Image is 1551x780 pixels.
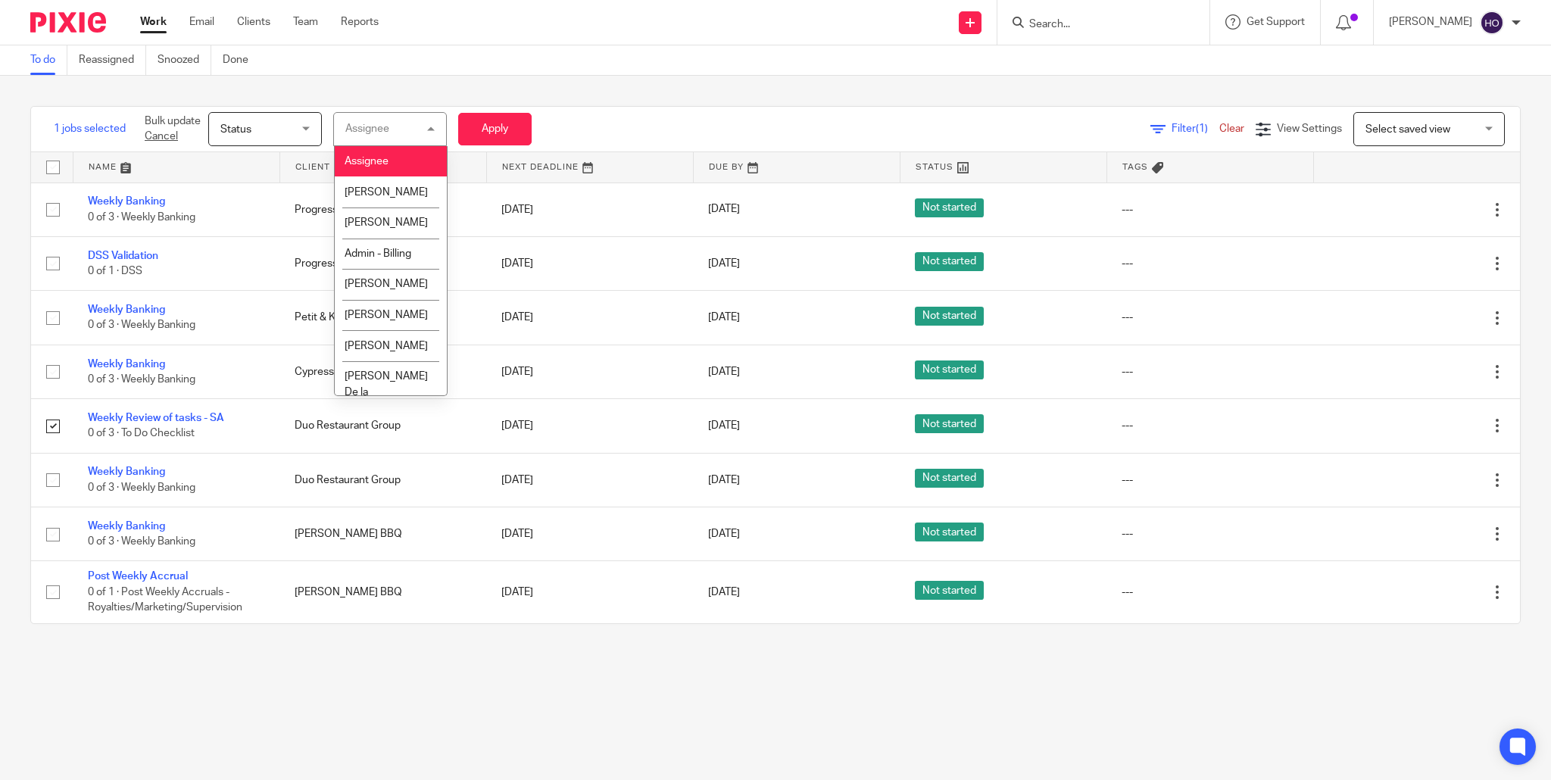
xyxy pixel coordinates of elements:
span: (1) [1196,123,1208,134]
td: [DATE] [486,399,693,453]
span: 0 of 3 · Weekly Banking [88,536,195,547]
a: Weekly Banking [88,359,165,370]
span: 0 of 1 · DSS [88,266,142,276]
span: [PERSON_NAME] De la [PERSON_NAME] [345,371,428,413]
div: --- [1122,418,1298,433]
a: Clients [237,14,270,30]
div: --- [1122,526,1298,541]
span: Admin - Billing [345,248,411,259]
span: Not started [915,360,984,379]
a: Snoozed [158,45,211,75]
div: Assignee [345,123,389,134]
p: [PERSON_NAME] [1389,14,1472,30]
a: Reassigned [79,45,146,75]
span: 0 of 1 · Post Weekly Accruals - Royalties/Marketing/Supervision [88,587,242,613]
span: View Settings [1277,123,1342,134]
span: [PERSON_NAME] [345,341,428,351]
a: Post Weekly Accrual [88,571,188,582]
td: Cypress Social [279,345,486,398]
a: Cancel [145,131,178,142]
td: [PERSON_NAME] BBQ [279,507,486,561]
a: Weekly Banking [88,196,165,207]
span: Not started [915,581,984,600]
span: Not started [915,307,984,326]
span: [DATE] [708,420,740,431]
span: 0 of 3 · Weekly Banking [88,320,195,331]
div: --- [1122,364,1298,379]
button: Apply [458,113,532,145]
img: Pixie [30,12,106,33]
a: To do [30,45,67,75]
td: [DATE] [486,561,693,623]
a: DSS Validation [88,251,158,261]
a: Clear [1219,123,1244,134]
input: Search [1028,18,1164,32]
a: Team [293,14,318,30]
span: Status [220,124,251,135]
span: [DATE] [708,529,740,539]
td: [DATE] [486,183,693,236]
td: [DATE] [486,507,693,561]
div: --- [1122,256,1298,271]
span: 0 of 3 · Weekly Banking [88,482,195,493]
span: 0 of 3 · Weekly Banking [88,374,195,385]
span: Not started [915,414,984,433]
td: Duo Restaurant Group [279,453,486,507]
span: [DATE] [708,587,740,597]
span: [PERSON_NAME] [345,310,428,320]
span: [PERSON_NAME] [345,279,428,289]
td: Progressive Pizza Partners [279,236,486,290]
div: --- [1122,473,1298,488]
div: --- [1122,202,1298,217]
span: Not started [915,469,984,488]
a: Weekly Banking [88,521,165,532]
span: Assignee [345,156,389,167]
td: Duo Restaurant Group [279,399,486,453]
a: Email [189,14,214,30]
span: [DATE] [708,258,740,269]
a: Done [223,45,260,75]
span: Not started [915,252,984,271]
a: Work [140,14,167,30]
a: Weekly Review of tasks - SA [88,413,224,423]
p: Bulk update [145,114,201,145]
span: Select saved view [1365,124,1450,135]
td: [DATE] [486,236,693,290]
td: Progressive Pizza Partners [279,183,486,236]
span: 0 of 3 · To Do Checklist [88,429,195,439]
td: [PERSON_NAME] BBQ [279,561,486,623]
a: Reports [341,14,379,30]
td: [DATE] [486,453,693,507]
span: Not started [915,523,984,541]
span: 0 of 3 · Weekly Banking [88,212,195,223]
td: Petit & Keet/Cypress [279,291,486,345]
span: Get Support [1247,17,1305,27]
span: [DATE] [708,367,740,377]
span: [DATE] [708,204,740,215]
div: --- [1122,310,1298,325]
span: 1 jobs selected [54,121,126,136]
td: [DATE] [486,345,693,398]
span: [DATE] [708,475,740,485]
span: [PERSON_NAME] [345,187,428,198]
span: [PERSON_NAME] [345,217,428,228]
div: --- [1122,585,1298,600]
td: [DATE] [486,291,693,345]
a: Weekly Banking [88,304,165,315]
a: Weekly Banking [88,466,165,477]
span: Not started [915,198,984,217]
img: svg%3E [1480,11,1504,35]
span: [DATE] [708,312,740,323]
span: Tags [1122,163,1148,171]
span: Filter [1172,123,1219,134]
